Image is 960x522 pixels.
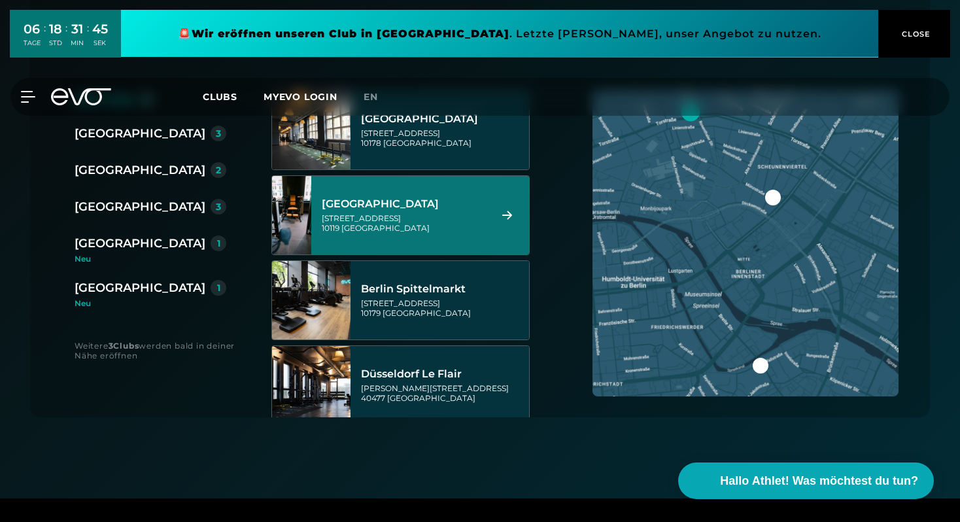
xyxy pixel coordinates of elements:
[272,261,351,339] img: Berlin Spittelmarkt
[322,198,486,211] div: [GEOGRAPHIC_DATA]
[203,90,264,103] a: Clubs
[592,90,899,396] img: map
[75,198,205,216] div: [GEOGRAPHIC_DATA]
[322,213,486,233] div: [STREET_ADDRESS] 10119 [GEOGRAPHIC_DATA]
[75,255,237,263] div: Neu
[272,346,351,425] img: Düsseldorf Le Flair
[361,383,525,403] div: [PERSON_NAME][STREET_ADDRESS] 40477 [GEOGRAPHIC_DATA]
[364,90,394,105] a: en
[899,28,931,40] span: CLOSE
[217,239,220,248] div: 1
[364,91,378,103] span: en
[361,298,525,318] div: [STREET_ADDRESS] 10179 [GEOGRAPHIC_DATA]
[216,165,221,175] div: 2
[92,20,108,39] div: 45
[272,91,351,169] img: Berlin Alexanderplatz
[75,279,205,297] div: [GEOGRAPHIC_DATA]
[75,124,205,143] div: [GEOGRAPHIC_DATA]
[361,368,525,381] div: Düsseldorf Le Flair
[75,300,226,307] div: Neu
[216,202,221,211] div: 3
[44,21,46,56] div: :
[92,39,108,48] div: SEK
[264,91,337,103] a: MYEVO LOGIN
[65,21,67,56] div: :
[75,234,205,252] div: [GEOGRAPHIC_DATA]
[252,176,331,254] img: Berlin Rosenthaler Platz
[24,20,41,39] div: 06
[75,161,205,179] div: [GEOGRAPHIC_DATA]
[75,341,245,360] div: Weitere werden bald in deiner Nähe eröffnen
[87,21,89,56] div: :
[203,91,237,103] span: Clubs
[720,472,918,490] span: Hallo Athlet! Was möchtest du tun?
[216,129,221,138] div: 3
[49,20,62,39] div: 18
[71,20,84,39] div: 31
[678,462,934,499] button: Hallo Athlet! Was möchtest du tun?
[113,341,139,351] strong: Clubs
[49,39,62,48] div: STD
[71,39,84,48] div: MIN
[361,283,525,296] div: Berlin Spittelmarkt
[24,39,41,48] div: TAGE
[361,128,525,148] div: [STREET_ADDRESS] 10178 [GEOGRAPHIC_DATA]
[217,283,220,292] div: 1
[109,341,114,351] strong: 3
[878,10,950,58] button: CLOSE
